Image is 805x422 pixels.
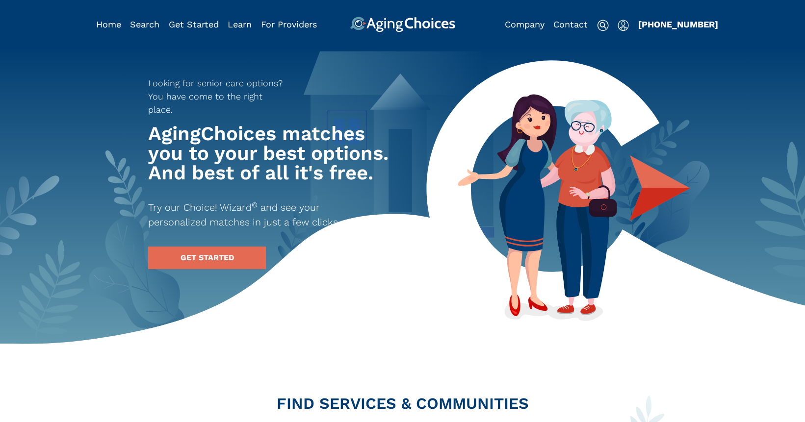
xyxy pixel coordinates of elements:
a: [PHONE_NUMBER] [638,19,718,29]
img: user-icon.svg [618,20,629,31]
a: For Providers [261,19,317,29]
h2: FIND SERVICES & COMMUNITIES [89,396,717,411]
a: Company [505,19,545,29]
img: search-icon.svg [597,20,609,31]
a: GET STARTED [148,247,266,269]
a: Get Started [169,19,219,29]
sup: © [252,200,258,209]
div: Popover trigger [618,17,629,32]
a: Home [96,19,121,29]
a: Contact [553,19,588,29]
div: Popover trigger [130,17,159,32]
img: AgingChoices [350,17,455,32]
h1: AgingChoices matches you to your best options. And best of all it's free. [148,124,393,183]
p: Looking for senior care options? You have come to the right place. [148,76,289,116]
a: Learn [228,19,252,29]
p: Try our Choice! Wizard and see your personalized matches in just a few clicks. [148,200,376,229]
a: Search [130,19,159,29]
